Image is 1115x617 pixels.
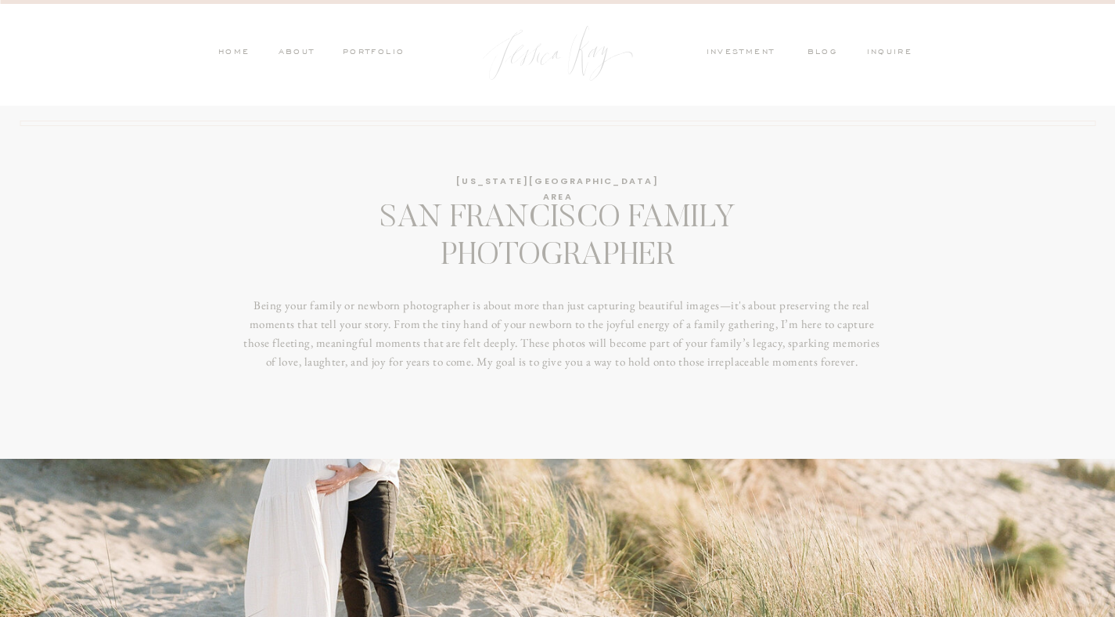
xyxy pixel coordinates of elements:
[218,46,250,60] a: HOME
[275,46,315,60] a: ABOUT
[340,46,405,60] a: PORTFOLIO
[444,174,673,190] h3: [US_STATE][GEOGRAPHIC_DATA] area
[867,46,920,60] a: inquire
[239,296,885,434] h3: Being your family or newborn photographer is about more than just capturing beautiful images—it's...
[807,46,848,60] a: blog
[250,200,865,283] h3: SAN FRANCISCO FAMILY PHOTOGRAPHER
[707,46,783,60] a: investment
